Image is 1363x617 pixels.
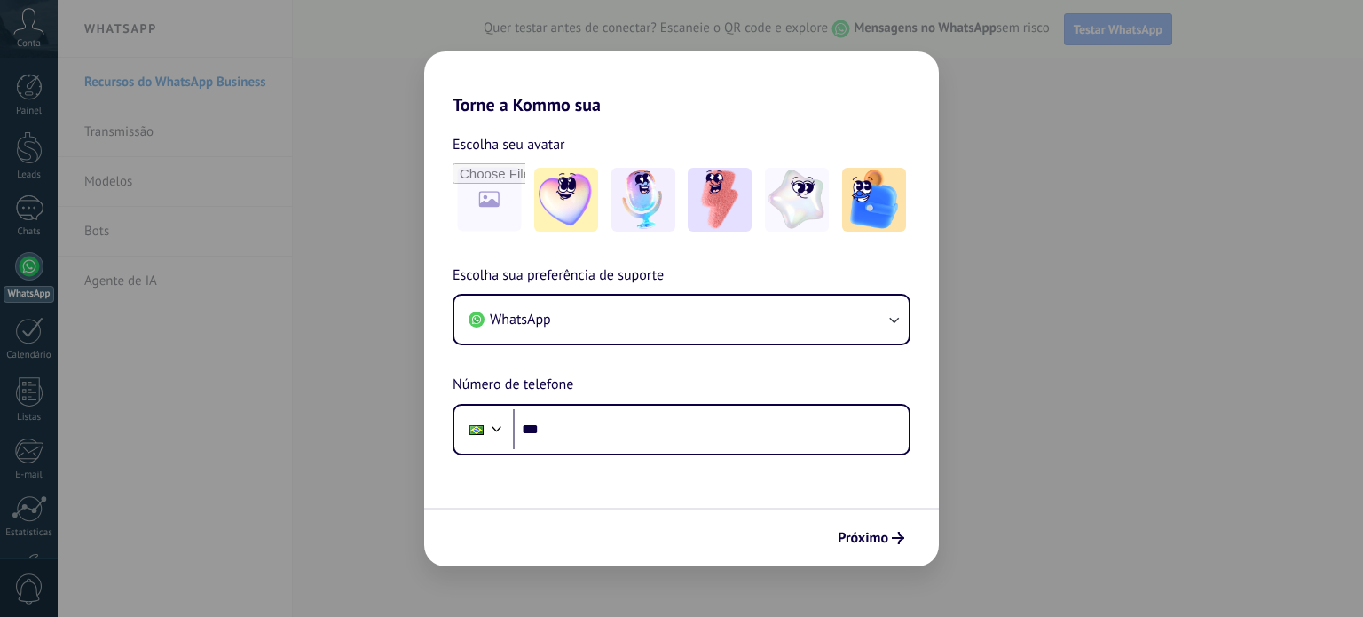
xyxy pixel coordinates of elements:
span: Próximo [838,532,888,544]
img: -4.jpeg [765,168,829,232]
span: Número de telefone [453,374,573,397]
div: Brazil: + 55 [460,411,493,448]
img: -1.jpeg [534,168,598,232]
img: -3.jpeg [688,168,752,232]
button: Próximo [830,523,912,553]
img: -2.jpeg [611,168,675,232]
span: Escolha seu avatar [453,133,565,156]
img: -5.jpeg [842,168,906,232]
span: Escolha sua preferência de suporte [453,265,664,288]
h2: Torne a Kommo sua [424,51,939,115]
button: WhatsApp [454,296,909,344]
span: WhatsApp [490,311,551,328]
